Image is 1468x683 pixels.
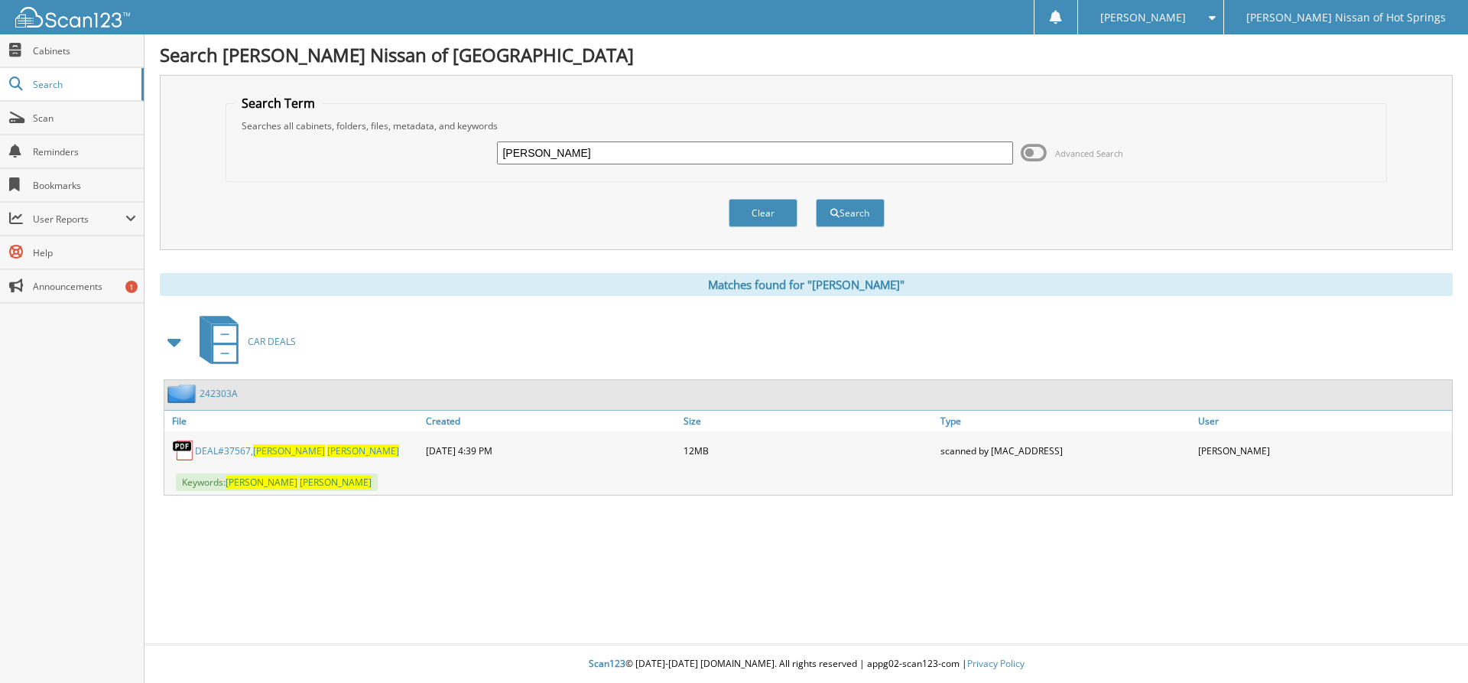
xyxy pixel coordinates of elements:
[1392,610,1468,683] iframe: Chat Widget
[226,476,297,489] span: [PERSON_NAME]
[327,444,399,457] span: [PERSON_NAME]
[248,335,296,348] span: CAR DEALS
[1055,148,1123,159] span: Advanced Search
[167,384,200,403] img: folder2.png
[680,435,937,466] div: 12MB
[234,119,1379,132] div: Searches all cabinets, folders, files, metadata, and keywords
[253,444,325,457] span: [PERSON_NAME]
[1246,13,1446,22] span: [PERSON_NAME] Nissan of Hot Springs
[125,281,138,293] div: 1
[176,473,378,491] span: Keywords:
[33,44,136,57] span: Cabinets
[816,199,885,227] button: Search
[937,411,1194,431] a: Type
[200,387,238,400] a: 242303A
[33,246,136,259] span: Help
[33,280,136,293] span: Announcements
[160,42,1453,67] h1: Search [PERSON_NAME] Nissan of [GEOGRAPHIC_DATA]
[33,145,136,158] span: Reminders
[234,95,323,112] legend: Search Term
[160,273,1453,296] div: Matches found for "[PERSON_NAME]"
[300,476,372,489] span: [PERSON_NAME]
[33,112,136,125] span: Scan
[729,199,797,227] button: Clear
[145,646,1468,683] div: © [DATE]-[DATE] [DOMAIN_NAME]. All rights reserved | appg02-scan123-com |
[190,311,296,372] a: CAR DEALS
[1194,411,1452,431] a: User
[15,7,130,28] img: scan123-logo-white.svg
[937,435,1194,466] div: scanned by [MAC_ADDRESS]
[1194,435,1452,466] div: [PERSON_NAME]
[967,657,1025,670] a: Privacy Policy
[1100,13,1186,22] span: [PERSON_NAME]
[680,411,937,431] a: Size
[33,78,134,91] span: Search
[164,411,422,431] a: File
[422,435,680,466] div: [DATE] 4:39 PM
[195,444,399,457] a: DEAL#37567,[PERSON_NAME] [PERSON_NAME]
[33,213,125,226] span: User Reports
[172,439,195,462] img: PDF.png
[33,179,136,192] span: Bookmarks
[589,657,625,670] span: Scan123
[422,411,680,431] a: Created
